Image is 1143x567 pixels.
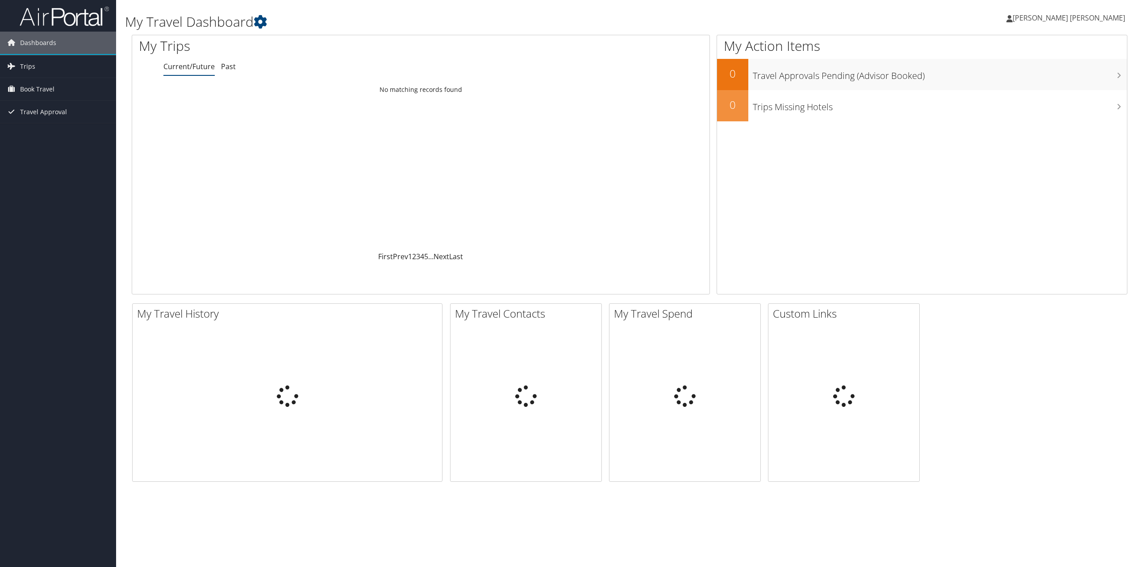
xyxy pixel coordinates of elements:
h2: My Travel Contacts [455,306,601,321]
td: No matching records found [132,82,709,98]
span: Dashboards [20,32,56,54]
h1: My Action Items [717,37,1127,55]
a: [PERSON_NAME] [PERSON_NAME] [1006,4,1134,31]
a: 1 [408,252,412,261]
h2: 0 [717,97,748,112]
h2: My Travel Spend [614,306,760,321]
a: Current/Future [163,62,215,71]
span: Book Travel [20,78,54,100]
a: Last [449,252,463,261]
a: Prev [393,252,408,261]
a: Next [434,252,449,261]
img: airportal-logo.png [20,6,109,27]
h2: My Travel History [137,306,442,321]
a: 3 [416,252,420,261]
a: 5 [424,252,428,261]
a: 4 [420,252,424,261]
h2: Custom Links [773,306,919,321]
a: First [378,252,393,261]
h3: Travel Approvals Pending (Advisor Booked) [753,65,1127,82]
a: 2 [412,252,416,261]
h3: Trips Missing Hotels [753,96,1127,113]
h2: 0 [717,66,748,81]
span: … [428,252,434,261]
span: Trips [20,55,35,78]
h1: My Trips [139,37,462,55]
span: [PERSON_NAME] [PERSON_NAME] [1013,13,1125,23]
a: Past [221,62,236,71]
a: 0Travel Approvals Pending (Advisor Booked) [717,59,1127,90]
a: 0Trips Missing Hotels [717,90,1127,121]
span: Travel Approval [20,101,67,123]
h1: My Travel Dashboard [125,12,798,31]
